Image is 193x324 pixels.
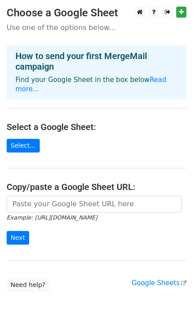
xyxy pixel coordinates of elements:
[132,279,186,287] a: Google Sheets
[15,75,178,94] p: Find your Google Sheet in the box below
[15,76,167,93] a: Read more...
[7,182,186,192] h4: Copy/paste a Google Sheet URL:
[7,231,29,245] input: Next
[7,278,49,292] a: Need help?
[7,7,186,19] h3: Choose a Google Sheet
[15,51,178,72] h4: How to send your first MergeMail campaign
[7,122,186,132] h4: Select a Google Sheet:
[7,196,182,212] input: Paste your Google Sheet URL here
[7,139,40,153] a: Select...
[7,214,97,221] small: Example: [URL][DOMAIN_NAME]
[7,23,186,32] p: Use one of the options below...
